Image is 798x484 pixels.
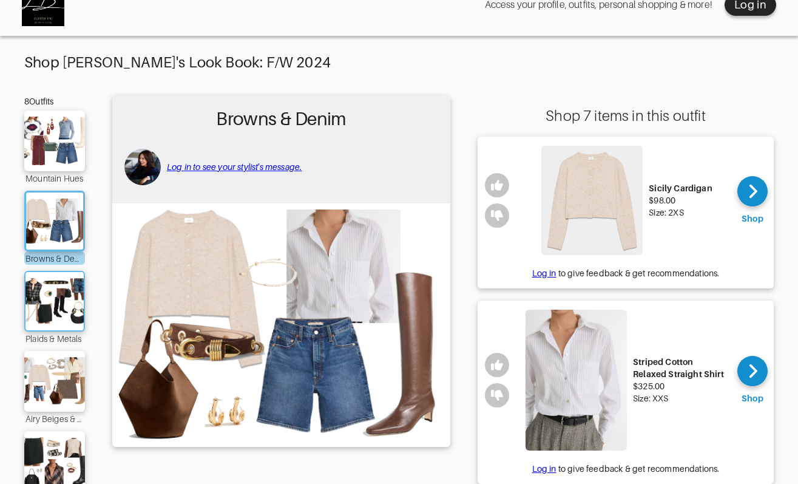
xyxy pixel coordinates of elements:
img: Sicily Cardigan [541,146,643,255]
div: Size: XXS [633,392,728,404]
img: Outfit Browns & Denim [22,199,86,244]
img: avatar [124,149,161,185]
div: 8 Outfits [24,95,85,107]
a: Log in [532,268,556,278]
div: Mountain Hues [24,171,85,185]
div: Size: 2XS [649,206,712,219]
div: Browns & Denim [24,251,85,265]
a: Log in to see your stylist's message. [167,162,302,172]
div: Plaids & Metals [24,332,85,345]
img: Outfit Mountain Hues [20,117,89,165]
div: to give feedback & get recommendations. [478,267,774,279]
img: Outfit Airy Beiges & Browns [20,357,89,406]
div: Sicily Cardigan [649,182,712,194]
a: Log in [532,464,556,474]
a: Shop [737,176,768,225]
a: Shop [737,356,768,404]
img: Outfit Browns & Denim [118,210,444,439]
div: Striped Cotton Relaxed Straight Shirt [633,356,728,380]
img: Striped Cotton Relaxed Straight Shirt [526,310,627,451]
div: $325.00 [633,380,728,392]
div: Shop [742,213,763,225]
div: $98.00 [649,194,712,206]
div: Shop 7 items in this outfit [478,107,774,124]
div: Airy Beiges & Browns [24,412,85,425]
img: Outfit Plaids & Metals [22,278,87,324]
div: Shop [742,392,763,404]
div: Shop [PERSON_NAME]'s Look Book: F/W 2024 [24,54,774,71]
h2: Browns & Denim [118,101,444,137]
div: to give feedback & get recommendations. [478,463,774,475]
